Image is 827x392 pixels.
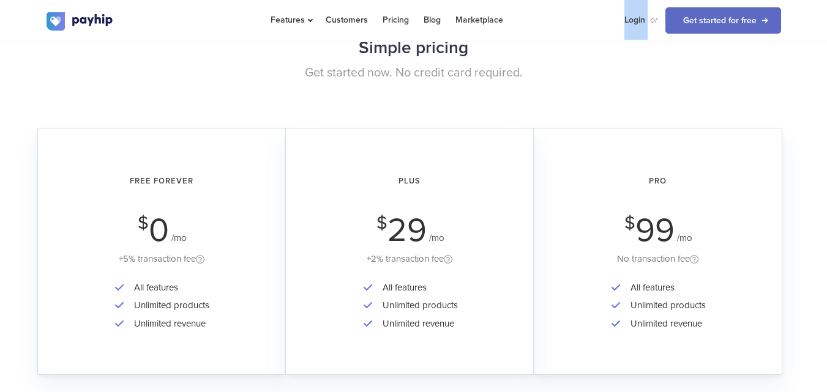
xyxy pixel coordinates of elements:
div: +2% transaction fee [303,251,516,267]
li: All features [376,279,458,297]
li: All features [624,279,706,297]
a: Get started for free [665,7,781,34]
img: logo.svg [47,12,114,31]
span: /mo [171,232,187,243]
span: 99 [635,210,675,250]
h2: Simple pricing [47,32,781,64]
span: 29 [387,210,427,250]
li: Unlimited revenue [128,315,209,333]
li: Unlimited revenue [376,315,458,333]
h2: Pro [551,165,765,198]
h2: Free Forever [55,165,269,198]
span: Features [271,15,311,25]
div: No transaction fee [551,251,765,267]
span: $ [624,216,635,231]
h2: Plus [303,165,516,198]
span: /mo [677,232,692,243]
span: $ [138,216,149,231]
li: All features [128,279,209,297]
li: Unlimited products [128,297,209,314]
span: $ [376,216,387,231]
li: Unlimited products [376,297,458,314]
p: Get started now. No credit card required. [47,64,781,82]
span: /mo [429,232,444,243]
div: +5% transaction fee [55,251,269,267]
span: 0 [149,210,169,250]
li: Unlimited products [624,297,706,314]
li: Unlimited revenue [624,315,706,333]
